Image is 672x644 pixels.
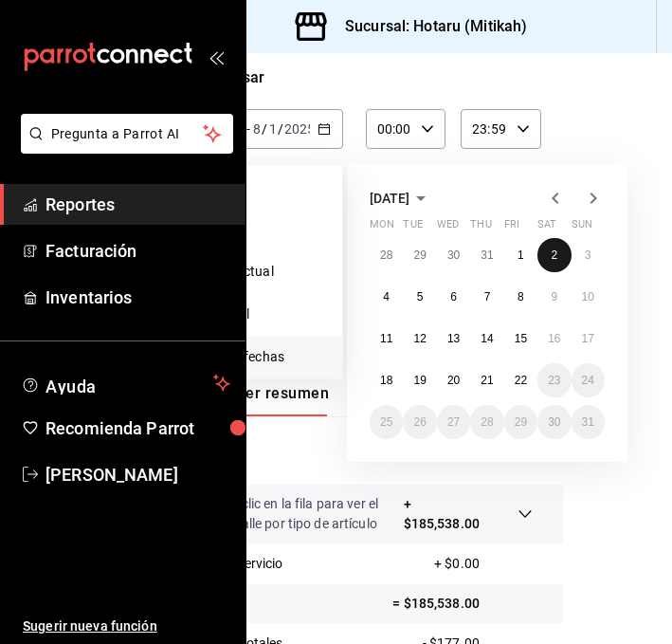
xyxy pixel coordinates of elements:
span: / [262,121,267,137]
abbr: August 17, 2025 [582,332,594,345]
abbr: Tuesday [403,218,422,238]
span: Reportes [45,192,230,217]
p: = $185,538.00 [392,594,533,614]
abbr: August 23, 2025 [548,374,560,387]
button: August 21, 2025 [470,363,503,397]
abbr: Sunday [572,218,592,238]
button: August 12, 2025 [403,322,436,356]
abbr: Friday [504,218,519,238]
p: + $185,538.00 [404,494,480,534]
button: August 30, 2025 [537,405,571,439]
button: August 31, 2025 [572,405,605,439]
abbr: August 10, 2025 [582,290,594,304]
input: -- [268,121,278,137]
input: -- [252,121,262,137]
abbr: August 27, 2025 [447,415,460,429]
h3: Sucursal: Hotaru (Mitikah) [330,15,527,38]
abbr: August 18, 2025 [380,374,392,387]
button: August 16, 2025 [537,322,571,356]
span: Semana actual [184,262,327,282]
abbr: Wednesday [437,218,459,238]
button: July 28, 2025 [370,238,403,272]
button: August 29, 2025 [504,405,537,439]
p: + $0.00 [434,554,533,574]
button: August 19, 2025 [403,363,436,397]
button: August 25, 2025 [370,405,403,439]
abbr: August 16, 2025 [548,332,560,345]
button: August 8, 2025 [504,280,537,314]
abbr: August 20, 2025 [447,374,460,387]
abbr: August 31, 2025 [582,415,594,429]
abbr: August 25, 2025 [380,415,392,429]
button: August 3, 2025 [572,238,605,272]
abbr: July 29, 2025 [413,248,426,262]
abbr: Monday [370,218,394,238]
abbr: July 30, 2025 [447,248,460,262]
abbr: August 24, 2025 [582,374,594,387]
button: open_drawer_menu [209,49,224,64]
button: August 14, 2025 [470,322,503,356]
abbr: August 13, 2025 [447,332,460,345]
button: July 30, 2025 [437,238,470,272]
button: July 29, 2025 [403,238,436,272]
span: [DATE] [370,191,409,206]
button: August 2, 2025 [537,238,571,272]
abbr: August 30, 2025 [548,415,560,429]
button: August 6, 2025 [437,280,470,314]
abbr: August 5, 2025 [417,290,424,304]
abbr: August 6, 2025 [450,290,457,304]
span: Recomienda Parrot [45,415,230,441]
abbr: July 31, 2025 [481,248,493,262]
abbr: August 28, 2025 [481,415,493,429]
abbr: August 22, 2025 [515,374,527,387]
span: Mes actual [184,304,327,324]
a: Pregunta a Parrot AI [13,138,233,157]
abbr: August 11, 2025 [380,332,392,345]
button: Ver resumen [236,384,329,416]
abbr: August 3, 2025 [585,248,591,262]
span: Sugerir nueva función [23,616,230,636]
input: ---- [283,121,316,137]
button: August 20, 2025 [437,363,470,397]
div: navigation tabs [236,384,456,416]
button: August 10, 2025 [572,280,605,314]
abbr: August 8, 2025 [518,290,524,304]
abbr: August 15, 2025 [515,332,527,345]
button: August 4, 2025 [370,280,403,314]
abbr: August 4, 2025 [383,290,390,304]
button: Pregunta a Parrot AI [21,114,233,154]
abbr: Thursday [470,218,491,238]
span: Facturación [45,238,230,264]
span: Hoy [184,176,327,196]
abbr: August 1, 2025 [518,248,524,262]
button: August 17, 2025 [572,322,605,356]
button: August 23, 2025 [537,363,571,397]
span: - [246,121,250,137]
span: Pregunta a Parrot AI [51,124,204,144]
abbr: August 26, 2025 [413,415,426,429]
button: [DATE] [370,187,432,210]
abbr: August 2, 2025 [551,248,557,262]
abbr: Saturday [537,218,556,238]
span: Inventarios [45,285,230,310]
abbr: July 28, 2025 [380,248,392,262]
abbr: August 14, 2025 [481,332,493,345]
button: August 24, 2025 [572,363,605,397]
button: August 7, 2025 [470,280,503,314]
span: [PERSON_NAME] [45,462,230,488]
button: August 9, 2025 [537,280,571,314]
abbr: August 12, 2025 [413,332,426,345]
abbr: August 29, 2025 [515,415,527,429]
abbr: August 21, 2025 [481,374,493,387]
button: August 15, 2025 [504,322,537,356]
span: Ayuda [45,372,206,395]
button: August 13, 2025 [437,322,470,356]
button: August 5, 2025 [403,280,436,314]
abbr: August 9, 2025 [551,290,557,304]
button: August 11, 2025 [370,322,403,356]
span: Ayer [184,219,327,239]
button: August 28, 2025 [470,405,503,439]
button: July 31, 2025 [470,238,503,272]
button: August 18, 2025 [370,363,403,397]
span: Rango de fechas [184,347,327,367]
